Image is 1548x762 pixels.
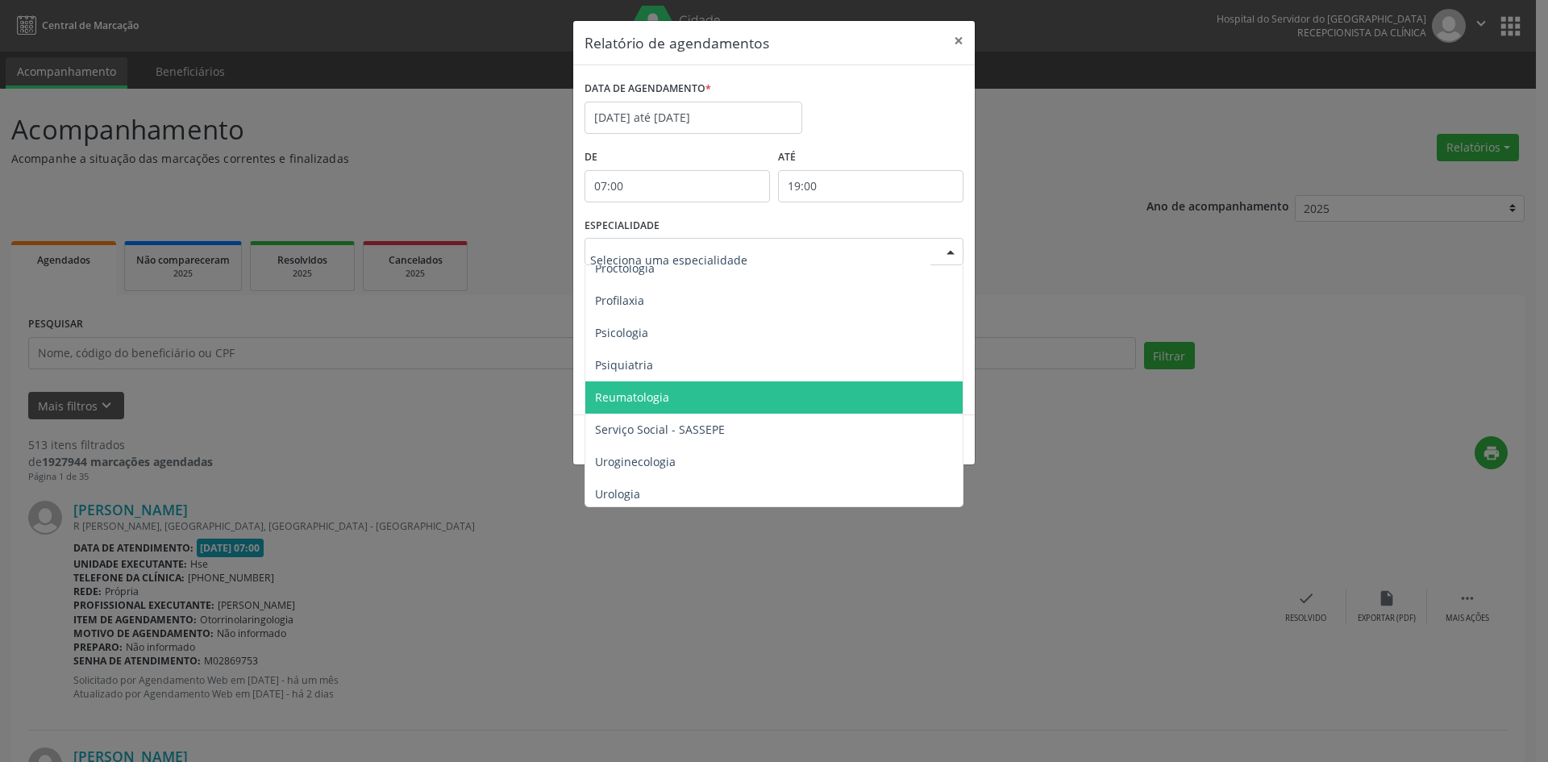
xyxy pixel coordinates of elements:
[778,170,963,202] input: Selecione o horário final
[595,357,653,373] span: Psiquiatria
[585,32,769,53] h5: Relatório de agendamentos
[595,422,725,437] span: Serviço Social - SASSEPE
[595,325,648,340] span: Psicologia
[778,145,963,170] label: ATÉ
[595,260,655,276] span: Proctologia
[590,244,930,276] input: Seleciona uma especialidade
[585,170,770,202] input: Selecione o horário inicial
[595,454,676,469] span: Uroginecologia
[585,77,711,102] label: DATA DE AGENDAMENTO
[585,102,802,134] input: Selecione uma data ou intervalo
[943,21,975,60] button: Close
[595,486,640,502] span: Urologia
[595,389,669,405] span: Reumatologia
[585,145,770,170] label: De
[595,293,644,308] span: Profilaxia
[585,214,660,239] label: ESPECIALIDADE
